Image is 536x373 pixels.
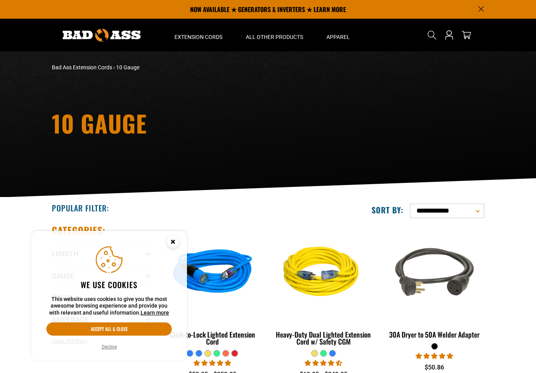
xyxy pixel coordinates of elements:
[175,33,222,40] span: Extension Cords
[315,19,361,51] summary: Apparel
[46,322,172,336] button: Accept all & close
[274,228,372,318] img: yellow
[31,231,187,361] aside: Cookie Consent
[164,228,262,318] img: blue
[372,205,404,215] label: Sort by:
[163,19,234,51] summary: Extension Cords
[63,29,141,42] img: Bad Ass Extension Cords
[99,343,119,351] button: Decline
[52,203,109,213] h2: Popular Filter:
[163,224,262,350] a: blue Click-to-Lock Lighted Extension Cord
[416,352,453,360] span: 5.00 stars
[141,310,169,316] a: Learn more
[194,359,231,367] span: 4.87 stars
[116,64,139,70] span: 10 Gauge
[113,64,115,70] span: ›
[426,29,438,41] summary: Search
[52,64,112,70] a: Bad Ass Extension Cords
[52,63,336,72] nav: breadcrumbs
[385,331,484,338] div: 30A Dryer to 50A Welder Adapter
[246,33,303,40] span: All Other Products
[274,331,373,345] div: Heavy-Duty Dual Lighted Extension Cord w/ Safety CGM
[305,359,342,367] span: 4.64 stars
[46,280,172,290] h2: We use cookies
[52,224,106,236] h2: Categories:
[52,111,336,135] h1: 10 Gauge
[385,228,483,318] img: black
[385,363,484,372] div: $50.86
[385,224,484,343] a: black 30A Dryer to 50A Welder Adapter
[274,224,373,350] a: yellow Heavy-Duty Dual Lighted Extension Cord w/ Safety CGM
[163,331,262,345] div: Click-to-Lock Lighted Extension Cord
[326,33,350,40] span: Apparel
[234,19,315,51] summary: All Other Products
[46,296,172,317] p: This website uses cookies to give you the most awesome browsing experience and provide you with r...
